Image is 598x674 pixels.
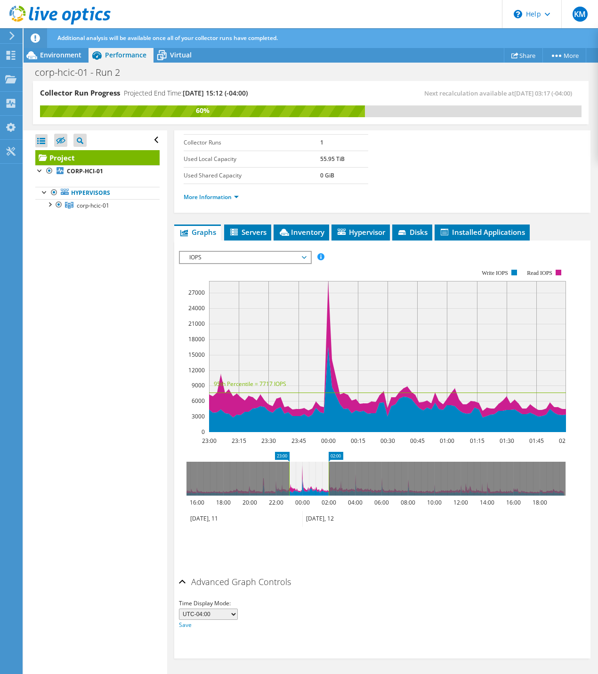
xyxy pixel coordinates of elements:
text: 08:00 [401,498,415,506]
text: 01:00 [440,437,454,445]
label: Used Shared Capacity [184,171,320,180]
text: 04:00 [348,498,363,506]
text: 18000 [188,335,205,343]
span: Next recalculation available at [424,89,577,97]
text: 12:00 [453,498,468,506]
a: CORP-HCI-01 [35,165,160,177]
text: 12000 [188,366,205,374]
span: corp-hcic-01 [77,201,109,209]
a: Project [35,150,160,165]
text: 06:00 [374,498,389,506]
a: Share [504,48,543,63]
text: 01:30 [500,437,514,445]
span: Disks [397,227,428,237]
span: Environment [40,50,81,59]
text: 02:00 [559,437,574,445]
text: 00:00 [321,437,336,445]
text: 22:00 [269,498,283,506]
span: IOPS [185,252,306,263]
text: 02:00 [322,498,336,506]
text: 18:00 [533,498,547,506]
b: 1 [320,138,323,146]
text: 00:00 [295,498,310,506]
text: 16:00 [190,498,204,506]
text: 23:15 [232,437,246,445]
b: CORP-HCI-01 [67,167,103,175]
text: 23:30 [261,437,276,445]
svg: \n [514,10,522,18]
text: 00:30 [380,437,395,445]
text: 20:00 [242,498,257,506]
text: 01:15 [470,437,485,445]
text: Read IOPS [527,270,552,276]
text: 27000 [188,289,205,297]
a: corp-hcic-01 [35,199,160,211]
span: Time Display Mode: [179,599,231,607]
b: 55.95 TiB [320,155,345,163]
text: 16:00 [506,498,521,506]
span: [DATE] 03:17 (-04:00) [514,89,572,97]
h4: Projected End Time: [124,88,248,98]
span: Installed Applications [439,227,525,237]
text: 14:00 [480,498,494,506]
text: 23:00 [202,437,217,445]
a: Save [179,621,192,629]
text: 23:45 [291,437,306,445]
span: [DATE] 15:12 (-04:00) [183,88,248,97]
h2: Advanced Graph Controls [179,572,291,591]
text: 18:00 [216,498,231,506]
text: 0 [202,428,205,436]
text: 6000 [192,397,205,405]
text: 9000 [192,381,205,389]
a: Hypervisors [35,187,160,199]
label: Collector Runs [184,138,320,147]
text: 95th Percentile = 7717 IOPS [214,380,286,388]
a: More [542,48,586,63]
text: 24000 [188,304,205,312]
text: 10:00 [427,498,442,506]
text: 3000 [192,412,205,420]
text: 01:45 [529,437,544,445]
text: 00:45 [410,437,425,445]
span: Additional analysis will be available once all of your collector runs have completed. [57,34,278,42]
b: 0 GiB [320,171,334,179]
span: Hypervisor [336,227,385,237]
span: KM [573,7,588,22]
div: 60% [40,105,365,116]
span: Virtual [170,50,192,59]
span: Servers [229,227,267,237]
span: Inventory [278,227,324,237]
text: Write IOPS [482,270,508,276]
text: 15000 [188,351,205,359]
a: More Information [184,193,239,201]
label: Used Local Capacity [184,154,320,164]
h1: corp-hcic-01 - Run 2 [31,67,135,78]
text: 21000 [188,320,205,328]
text: 00:15 [351,437,365,445]
span: Graphs [179,227,216,237]
span: Performance [105,50,146,59]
